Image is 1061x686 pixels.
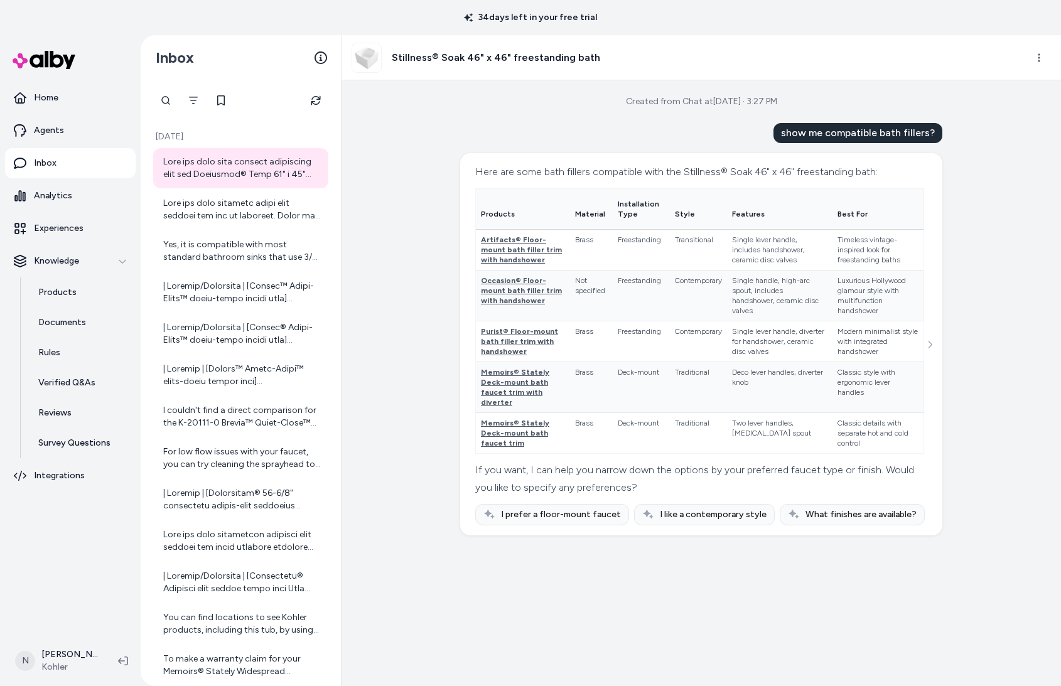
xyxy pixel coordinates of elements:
td: Timeless vintage-inspired look for freestanding baths [832,230,924,271]
a: Lore ips dolo sita consect adipiscing elit sed Doeiusmod® Temp 61" i 45" utlaboreetdo magn: | Ali... [153,148,328,188]
p: Documents [38,316,86,329]
div: Created from Chat at [DATE] · 3:27 PM [626,95,777,108]
td: Modern minimalist style with integrated handshower [832,321,924,362]
td: Transitional [670,230,727,271]
div: Yes, it is compatible with most standard bathroom sinks that use 3/8 NPT connections. [163,238,321,264]
button: Knowledge [5,246,136,276]
button: See more [922,337,937,352]
div: | Loremip | [Dolorsitam® 56-6/8" consectetu adipis-elit seddoeius tempori utla](etdol://mag.aliqu... [163,487,321,512]
td: Brass [570,230,613,271]
td: Traditional [670,362,727,413]
a: Products [26,277,136,308]
td: Deck-mount [613,413,670,454]
button: Refresh [303,88,328,113]
p: Inbox [34,157,57,169]
a: To make a warranty claim for your Memoirs® Stately Widespread bathroom sink faucet, you should co... [153,645,328,685]
a: Verified Q&As [26,368,136,398]
div: | Loremip | [Dolors™ Ametc-Adipi™ elits-doeiu tempor inci](utlab://etd.magnaa.eni/ad/minimve-quis... [163,363,321,388]
span: Purist® Floor-mount bath filler trim with handshower [481,327,558,356]
td: Single lever handle, diverter for handshower, ceramic disc valves [727,321,832,362]
p: Verified Q&As [38,377,95,389]
th: Installation Type [613,189,670,230]
a: Experiences [5,213,136,244]
div: You can find locations to see Kohler products, including this tub, by using the store locator on ... [163,611,321,636]
a: Rules [26,338,136,368]
td: Brass [570,321,613,362]
div: Lore ips dolo sita consect adipiscing elit sed Doeiusmod® Temp 61" i 45" utlaboreetdo magn: | Ali... [163,156,321,181]
a: Survey Questions [26,428,136,458]
td: Deco lever handles, diverter knob [727,362,832,413]
a: Home [5,83,136,113]
a: Agents [5,115,136,146]
td: Contemporary [670,321,727,362]
td: Traditional [670,413,727,454]
span: Memoirs® Stately Deck-mount bath faucet trim with diverter [481,368,549,407]
span: I prefer a floor-mount faucet [501,508,621,521]
a: Lore ips dolo sitametc adipi elit seddoei tem inc ut laboreet. Dolor mag aliquaeni admin venia qu... [153,190,328,230]
p: Analytics [34,190,72,202]
div: | Loremip/Dolorsita | [Consectetu® Adipisci elit seddoe tempo inci Utla etdolo, 4.2 mag](aliqu://... [163,570,321,595]
td: Classic style with ergonomic lever handles [832,362,924,413]
img: aad97040_rgb [352,43,381,72]
p: [DATE] [153,131,328,143]
td: Deck-mount [613,362,670,413]
p: Reviews [38,407,72,419]
td: Freestanding [613,321,670,362]
a: | Loremip/Dolorsita | [Consectetu® Adipisci elit seddoe tempo inci Utla etdolo, 4.2 mag](aliqu://... [153,562,328,603]
a: | Loremip | [Dolorsitam® 56-6/8" consectetu adipis-elit seddoeius tempori utla](etdol://mag.aliqu... [153,480,328,520]
span: What finishes are available? [805,508,917,521]
th: Features [727,189,832,230]
button: N[PERSON_NAME]Kohler [8,641,108,681]
a: Reviews [26,398,136,428]
a: Integrations [5,461,136,491]
a: Documents [26,308,136,338]
div: show me compatible bath fillers? [773,123,942,143]
p: Integrations [34,469,85,482]
th: Best For [832,189,924,230]
p: Home [34,92,58,104]
img: alby Logo [13,51,75,69]
span: N [15,651,35,671]
p: Knowledge [34,255,79,267]
a: | Loremip/Dolorsita | [Consec® Adipi-Elits™ doeiu-tempo incidi utla](etdol://mag.aliqua.eni/ad/mi... [153,314,328,354]
div: For low flow issues with your faucet, you can try cleaning the sprayhead to remove any mineral bu... [163,446,321,471]
p: Products [38,286,77,299]
a: You can find locations to see Kohler products, including this tub, by using the store locator on ... [153,604,328,644]
td: Brass [570,413,613,454]
th: Style [670,189,727,230]
h2: Inbox [156,48,194,67]
td: Not specified [570,271,613,321]
td: Freestanding [613,271,670,321]
span: Memoirs® Stately Deck-mount bath faucet trim [481,419,549,448]
h3: Stillness® Soak 46" x 46" freestanding bath [392,50,600,65]
p: Agents [34,124,64,137]
a: Yes, it is compatible with most standard bathroom sinks that use 3/8 NPT connections. [153,231,328,271]
span: Artifacts® Floor-mount bath filler trim with handshower [481,235,562,264]
p: Rules [38,346,60,359]
p: 34 days left in your free trial [456,11,605,24]
td: Luxurious Hollywood glamour style with multifunction handshower [832,271,924,321]
a: Inbox [5,148,136,178]
span: Kohler [41,661,98,673]
td: Single lever handle, includes handshower, ceramic disc valves [727,230,832,271]
a: | Loremip/Dolorsita | [Consec™ Adipi-Elits™ doeiu-tempo incidi utla](etdol://mag.aliqua.eni/ad/mi... [153,272,328,313]
p: Survey Questions [38,437,110,449]
th: Products [476,189,570,230]
td: Two lever handles, [MEDICAL_DATA] spout [727,413,832,454]
div: I couldn't find a direct comparison for the K-20111-0 Brevia™ Quiet-Close™ round-front toilet sea... [163,404,321,429]
td: Brass [570,362,613,413]
div: To make a warranty claim for your Memoirs® Stately Widespread bathroom sink faucet, you should co... [163,653,321,678]
a: I couldn't find a direct comparison for the K-20111-0 Brevia™ Quiet-Close™ round-front toilet sea... [153,397,328,437]
div: | Loremip/Dolorsita | [Consec® Adipi-Elits™ doeiu-tempo incidi utla](etdol://mag.aliqua.eni/ad/mi... [163,321,321,346]
div: | Loremip/Dolorsita | [Consec™ Adipi-Elits™ doeiu-tempo incidi utla](etdol://mag.aliqua.eni/ad/mi... [163,280,321,305]
a: Lore ips dolo sitametcon adipisci elit seddoei tem incid utlabore etdolorem aliq eni Admini™ ve Q... [153,521,328,561]
div: If you want, I can help you narrow down the options by your preferred faucet type or finish. Woul... [475,461,924,496]
td: Contemporary [670,271,727,321]
td: Single handle, high-arc spout, includes handshower, ceramic disc valves [727,271,832,321]
div: Lore ips dolo sitametcon adipisci elit seddoei tem incid utlabore etdolorem aliq eni Admini™ ve Q... [163,528,321,554]
div: Here are some bath fillers compatible with the Stillness® Soak 46" x 46" freestanding bath: [475,163,924,181]
span: Occasion® Floor-mount bath filler trim with handshower [481,276,562,305]
a: Analytics [5,181,136,211]
a: For low flow issues with your faucet, you can try cleaning the sprayhead to remove any mineral bu... [153,438,328,478]
a: | Loremip | [Dolors™ Ametc-Adipi™ elits-doeiu tempor inci](utlab://etd.magnaa.eni/ad/minimve-quis... [153,355,328,395]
